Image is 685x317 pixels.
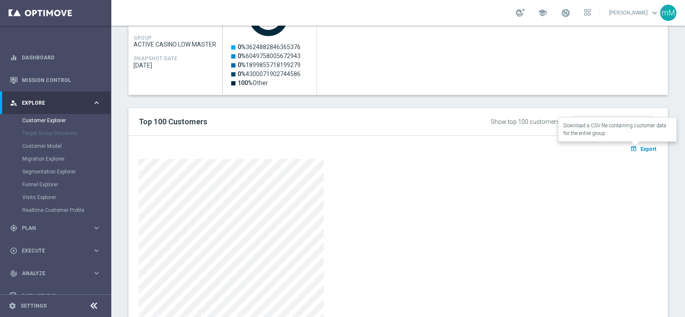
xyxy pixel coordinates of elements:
i: track_changes [10,270,18,277]
button: person_search Explore keyboard_arrow_right [9,100,101,106]
div: Visits Explorer [22,191,110,204]
div: Mission Control [10,69,101,91]
div: Plan [10,224,92,232]
button: equalizer Dashboard [9,54,101,61]
button: Data Studio keyboard_arrow_right [9,293,101,299]
h4: GROUP [134,35,152,41]
text: Other [238,79,268,86]
i: keyboard_arrow_right [92,99,101,107]
button: play_circle_outline Execute keyboard_arrow_right [9,247,101,254]
span: Execute [22,248,92,253]
tspan: 0% [238,62,246,68]
span: Plan [22,226,92,231]
i: open_in_browser [630,145,639,152]
div: Analyze [10,270,92,277]
a: Funnel Explorer [22,181,89,188]
span: Data Studio [22,294,92,299]
div: Funnel Explorer [22,178,110,191]
span: school [538,8,547,18]
div: Show top 100 customers by [491,118,567,126]
div: Execute [10,247,92,255]
div: Target Group Discovery [22,127,110,140]
a: Segmentation Explorer [22,168,89,175]
button: track_changes Analyze keyboard_arrow_right [9,270,101,277]
text: 3624882846365376 [238,44,301,50]
button: Mission Control [9,77,101,84]
tspan: 100% [238,79,253,86]
i: settings [9,302,16,310]
button: open_in_browser Export [629,143,658,154]
a: Migration Explorer [22,156,89,162]
a: Mission Control [22,69,101,91]
a: Customer Explorer [22,117,89,124]
span: keyboard_arrow_down [650,8,659,18]
h2: Top 100 Customers [139,117,436,127]
div: Explore [10,99,92,107]
text: 6049758005672943 [238,53,301,59]
i: gps_fixed [10,224,18,232]
div: Data Studio [10,292,92,300]
a: Dashboard [22,46,101,69]
div: Realtime Customer Profile [22,204,110,217]
tspan: 0% [238,53,246,59]
i: keyboard_arrow_right [92,247,101,255]
i: keyboard_arrow_right [92,269,101,277]
span: Explore [22,100,92,106]
a: [PERSON_NAME]keyboard_arrow_down [608,6,660,19]
a: Customer Model [22,143,89,150]
tspan: 0% [238,44,246,50]
div: mM [660,5,676,21]
i: play_circle_outline [10,247,18,255]
i: keyboard_arrow_right [92,292,101,300]
text: 4300071902744586 [238,70,301,77]
div: Dashboard [10,46,101,69]
div: Migration Explorer [22,153,110,165]
tspan: 0% [238,70,246,77]
div: Customer Model [22,140,110,153]
i: person_search [10,99,18,107]
a: Realtime Customer Profile [22,207,89,214]
a: Visits Explorer [22,194,89,201]
text: 1899855718199279 [238,62,301,68]
i: equalizer [10,54,18,62]
div: Customer Explorer [22,114,110,127]
i: keyboard_arrow_right [92,224,101,232]
span: 2025-09-14 [134,62,217,69]
span: ACTIVE CASINO LOW MASTER [134,41,217,48]
a: Settings [21,303,47,308]
span: Analyze [22,271,92,276]
button: gps_fixed Plan keyboard_arrow_right [9,225,101,232]
div: Segmentation Explorer [22,165,110,178]
h4: SNAPSHOT DATE [134,56,177,62]
span: Export [640,146,656,152]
